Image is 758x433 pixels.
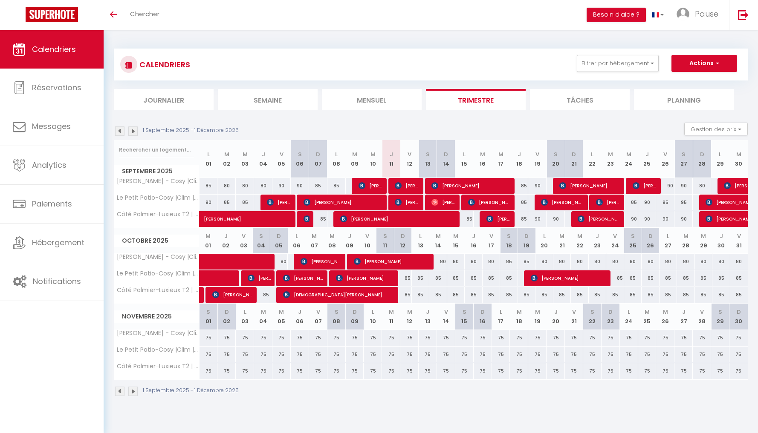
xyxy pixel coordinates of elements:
div: 85 [660,270,677,286]
abbr: L [719,150,721,158]
div: 85 [500,287,518,303]
abbr: D [444,150,448,158]
div: 85 [412,270,430,286]
abbr: L [207,150,210,158]
th: 08 [323,228,341,254]
abbr: S [206,308,210,316]
th: 22 [583,140,602,178]
th: 21 [565,140,583,178]
div: 95 [656,195,674,210]
abbr: M [224,150,229,158]
div: 85 [483,287,501,303]
div: 80 [693,178,711,194]
th: 08 [327,140,346,178]
img: Super Booking [26,7,78,22]
th: 26 [656,304,674,330]
th: 10 [364,304,382,330]
th: 04 [254,304,272,330]
div: 85 [309,178,327,194]
li: Journalier [114,89,214,110]
span: [PERSON_NAME] du [PERSON_NAME] [283,270,325,286]
th: 14 [437,140,455,178]
th: 11 [376,228,394,254]
th: 18 [510,304,528,330]
span: [PERSON_NAME] [248,270,272,286]
div: 85 [429,287,447,303]
span: [PERSON_NAME] [431,178,509,194]
span: [PERSON_NAME] [431,194,455,210]
span: Côté Palmier-Luxieux T2 | Center-by PauseAixoise [116,211,201,218]
div: 85 [695,287,713,303]
div: 85 [518,254,536,270]
span: [PERSON_NAME] [354,253,431,270]
th: 09 [341,228,359,254]
div: 85 [483,270,501,286]
th: 17 [483,228,501,254]
span: Septembre 2025 [114,165,199,178]
abbr: M [736,150,741,158]
th: 30 [729,140,748,178]
span: [PERSON_NAME] [304,194,381,210]
div: 85 [620,195,638,210]
th: 07 [309,140,327,178]
abbr: S [682,150,686,158]
th: 20 [547,304,565,330]
th: 20 [547,140,565,178]
div: 80 [254,178,272,194]
div: 90 [528,178,547,194]
div: 85 [412,287,430,303]
span: [PERSON_NAME] [486,211,510,227]
th: 24 [620,140,638,178]
div: 80 [429,254,447,270]
abbr: V [613,232,617,240]
th: 28 [677,228,695,254]
th: 18 [510,140,528,178]
div: 80 [712,254,730,270]
div: 85 [589,287,607,303]
th: 28 [693,304,711,330]
th: 16 [474,140,492,178]
span: Réservations [32,82,81,93]
div: 85 [553,287,571,303]
span: [PERSON_NAME] [596,194,620,210]
abbr: V [663,150,667,158]
div: 85 [217,195,236,210]
abbr: M [352,150,357,158]
abbr: D [700,150,704,158]
th: 30 [729,304,748,330]
div: 85 [429,270,447,286]
abbr: V [535,150,539,158]
span: Hébergement [32,237,84,248]
th: 08 [327,304,346,330]
th: 06 [288,228,306,254]
div: 85 [309,211,327,227]
th: 10 [359,228,376,254]
th: 03 [236,304,254,330]
span: [DEMOGRAPHIC_DATA][PERSON_NAME] [283,287,396,303]
abbr: M [205,232,211,240]
button: Besoin d'aide ? [587,8,646,22]
abbr: J [596,232,599,240]
div: 80 [571,254,589,270]
abbr: D [572,150,576,158]
th: 19 [528,140,547,178]
span: [PERSON_NAME] [395,194,419,210]
div: 85 [535,287,553,303]
th: 21 [565,304,583,330]
p: 1 Septembre 2025 - 1 Décembre 2025 [143,126,239,135]
div: 85 [624,287,642,303]
th: 31 [730,228,748,254]
abbr: L [244,308,246,316]
h3: CALENDRIERS [137,55,190,74]
div: 80 [730,254,748,270]
th: 26 [642,228,660,254]
th: 22 [571,228,589,254]
span: [PERSON_NAME] [340,211,454,227]
div: 90 [656,211,674,227]
th: 06 [291,140,309,178]
abbr: S [507,232,511,240]
abbr: M [577,232,582,240]
abbr: S [631,232,635,240]
button: Gestion des prix [684,123,748,135]
div: 85 [730,287,748,303]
